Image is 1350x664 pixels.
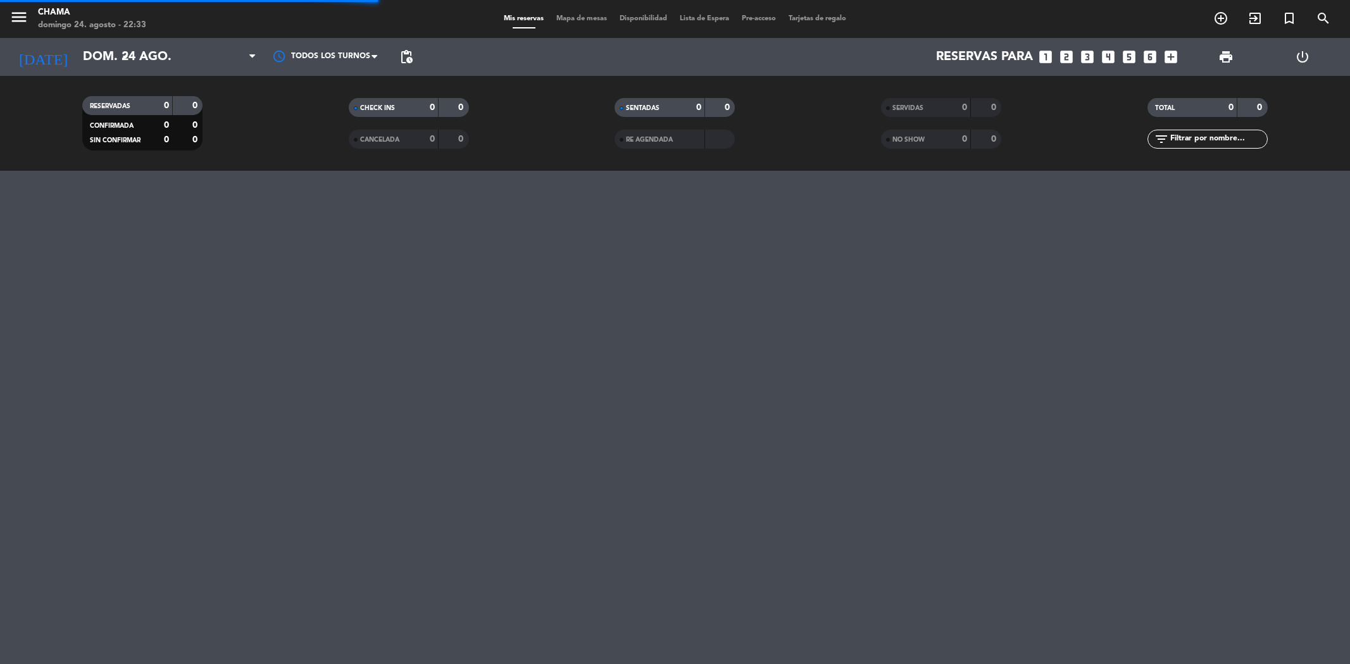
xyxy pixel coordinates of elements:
span: Pre-acceso [735,15,782,22]
strong: 0 [430,103,435,112]
span: Reservas para [936,49,1033,65]
span: Tarjetas de regalo [782,15,853,22]
div: CHAMA [38,6,146,19]
strong: 0 [164,101,169,110]
div: LOG OUT [1264,38,1341,76]
strong: 0 [1228,103,1234,112]
i: [DATE] [9,43,77,71]
span: SENTADAS [626,105,659,111]
strong: 0 [430,135,435,144]
span: RE AGENDADA [626,137,673,143]
div: domingo 24. agosto - 22:33 [38,19,146,32]
span: Disponibilidad [613,15,673,22]
strong: 0 [458,103,466,112]
strong: 0 [696,103,701,112]
i: add_box [1163,49,1179,65]
span: Mis reservas [497,15,550,22]
i: looks_6 [1142,49,1158,65]
i: power_settings_new [1295,49,1310,65]
strong: 0 [192,101,200,110]
span: Lista de Espera [673,15,735,22]
i: looks_4 [1100,49,1116,65]
button: menu [9,8,28,31]
span: RESERVADAS [90,103,130,109]
input: Filtrar por nombre... [1169,132,1267,146]
i: looks_5 [1121,49,1137,65]
i: looks_3 [1079,49,1096,65]
i: looks_one [1037,49,1054,65]
span: pending_actions [399,49,414,65]
span: SIN CONFIRMAR [90,137,141,144]
strong: 0 [962,135,967,144]
i: arrow_drop_down [118,49,133,65]
strong: 0 [725,103,732,112]
strong: 0 [192,135,200,144]
span: CANCELADA [360,137,399,143]
i: turned_in_not [1282,11,1297,26]
strong: 0 [164,135,169,144]
strong: 0 [192,121,200,130]
span: TOTAL [1155,105,1175,111]
strong: 0 [164,121,169,130]
i: menu [9,8,28,27]
span: CONFIRMADA [90,123,134,129]
i: filter_list [1154,132,1169,147]
strong: 0 [458,135,466,144]
i: looks_two [1058,49,1075,65]
i: add_circle_outline [1213,11,1228,26]
span: print [1218,49,1234,65]
strong: 0 [991,103,999,112]
strong: 0 [1257,103,1265,112]
span: CHECK INS [360,105,395,111]
strong: 0 [962,103,967,112]
i: exit_to_app [1247,11,1263,26]
span: Mapa de mesas [550,15,613,22]
span: SERVIDAS [892,105,923,111]
span: NO SHOW [892,137,925,143]
strong: 0 [991,135,999,144]
i: search [1316,11,1331,26]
